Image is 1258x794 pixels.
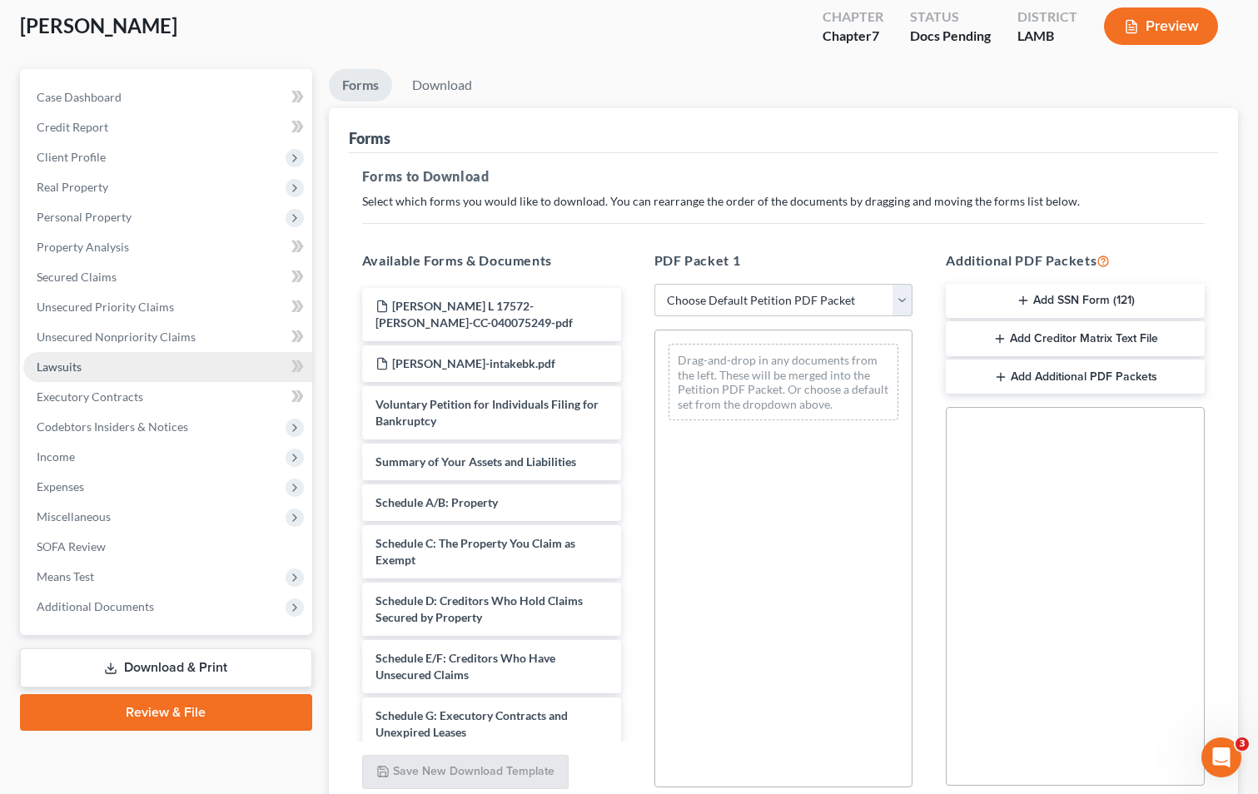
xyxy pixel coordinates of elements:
span: Means Test [37,569,94,583]
span: Unsecured Priority Claims [37,300,174,314]
a: Unsecured Nonpriority Claims [23,322,312,352]
span: Schedule D: Creditors Who Hold Claims Secured by Property [375,593,583,624]
span: Executory Contracts [37,390,143,404]
span: Additional Documents [37,599,154,613]
a: Unsecured Priority Claims [23,292,312,322]
div: Docs Pending [910,27,991,46]
a: Download [399,69,485,102]
a: Case Dashboard [23,82,312,112]
button: Add Additional PDF Packets [946,360,1205,395]
span: Expenses [37,479,84,494]
span: Voluntary Petition for Individuals Filing for Bankruptcy [375,397,599,428]
span: Unsecured Nonpriority Claims [37,330,196,344]
div: Forms [349,128,390,148]
div: LAMB [1017,27,1077,46]
a: Review & File [20,694,312,731]
button: Preview [1104,7,1218,45]
span: SOFA Review [37,539,106,553]
h5: Forms to Download [362,166,1205,186]
span: Case Dashboard [37,90,122,104]
div: Chapter [823,27,883,46]
a: Download & Print [20,648,312,687]
button: Add SSN Form (121) [946,284,1205,319]
a: Credit Report [23,112,312,142]
span: Lawsuits [37,360,82,374]
span: Real Property [37,180,108,194]
div: Status [910,7,991,27]
button: Save New Download Template [362,755,569,790]
span: Income [37,449,75,464]
div: Chapter [823,7,883,27]
span: Personal Property [37,210,132,224]
span: Codebtors Insiders & Notices [37,419,188,434]
p: Select which forms you would like to download. You can rearrange the order of the documents by dr... [362,193,1205,210]
a: Executory Contracts [23,382,312,412]
span: Schedule C: The Property You Claim as Exempt [375,536,575,567]
span: 7 [872,27,879,43]
a: Secured Claims [23,262,312,292]
span: [PERSON_NAME]-intakebk.pdf [392,356,555,370]
a: SOFA Review [23,532,312,562]
a: Property Analysis [23,232,312,262]
span: Credit Report [37,120,108,134]
a: Forms [329,69,392,102]
div: District [1017,7,1077,27]
h5: Additional PDF Packets [946,251,1205,270]
button: Add Creditor Matrix Text File [946,321,1205,356]
span: Schedule E/F: Creditors Who Have Unsecured Claims [375,651,555,682]
span: Summary of Your Assets and Liabilities [375,454,576,469]
span: Client Profile [37,150,106,164]
a: Lawsuits [23,352,312,382]
span: Schedule G: Executory Contracts and Unexpired Leases [375,708,568,739]
span: Miscellaneous [37,509,111,524]
h5: PDF Packet 1 [654,251,913,270]
span: [PERSON_NAME] [20,13,177,37]
span: 3 [1236,737,1249,751]
span: Secured Claims [37,270,117,284]
span: [PERSON_NAME] L 17572-[PERSON_NAME]-CC-040075249-pdf [375,299,573,330]
span: Property Analysis [37,240,129,254]
h5: Available Forms & Documents [362,251,621,270]
div: Drag-and-drop in any documents from the left. These will be merged into the Petition PDF Packet. ... [669,344,899,420]
span: Schedule A/B: Property [375,495,498,509]
iframe: Intercom live chat [1201,737,1241,777]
